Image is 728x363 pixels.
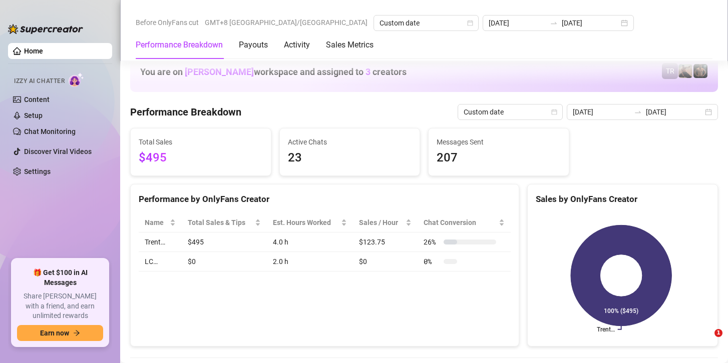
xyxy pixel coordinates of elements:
span: Total Sales [139,136,263,147]
h4: Performance Breakdown [130,105,241,119]
a: Discover Viral Videos [24,147,92,155]
span: Chat Conversion [424,217,497,228]
img: AI Chatter [69,72,84,87]
span: GMT+8 [GEOGRAPHIC_DATA]/[GEOGRAPHIC_DATA] [205,15,368,30]
h1: You are on workspace and assigned to creators [140,66,407,77]
input: Start date [573,106,630,117]
input: End date [646,106,703,117]
span: Before OnlyFans cut [136,15,199,30]
span: Active Chats [288,136,412,147]
input: End date [562,17,619,28]
div: Est. Hours Worked [273,217,339,228]
span: Name [145,217,168,228]
span: calendar [551,109,557,115]
span: 0 % [424,256,440,267]
td: $0 [353,252,418,271]
th: Total Sales & Tips [182,213,267,232]
span: 1 [714,329,722,337]
span: Messages Sent [437,136,561,147]
th: Chat Conversion [418,213,511,232]
td: Trent… [139,232,182,252]
div: Payouts [239,39,268,51]
span: Earn now [40,329,69,337]
div: Performance by OnlyFans Creator [139,192,511,206]
input: Start date [489,17,546,28]
span: Custom date [380,15,473,30]
td: 2.0 h [267,252,353,271]
span: 23 [288,148,412,167]
span: TR [666,65,674,76]
a: Content [24,95,50,103]
th: Name [139,213,182,232]
img: Trent [693,64,707,78]
a: Setup [24,111,43,119]
span: swap-right [550,19,558,27]
div: Activity [284,39,310,51]
span: $495 [139,148,263,167]
img: LC [678,64,692,78]
a: Chat Monitoring [24,127,76,135]
span: [PERSON_NAME] [185,66,254,77]
span: 207 [437,148,561,167]
div: Sales by OnlyFans Creator [536,192,709,206]
a: Home [24,47,43,55]
span: Custom date [464,104,557,119]
img: logo-BBDzfeDw.svg [8,24,83,34]
span: arrow-right [73,329,80,336]
span: calendar [467,20,473,26]
span: Share [PERSON_NAME] with a friend, and earn unlimited rewards [17,291,103,321]
span: 3 [366,66,371,77]
span: 26 % [424,236,440,247]
td: $123.75 [353,232,418,252]
td: $0 [182,252,267,271]
span: Izzy AI Chatter [14,76,65,86]
span: Sales / Hour [359,217,404,228]
a: Settings [24,167,51,175]
span: Total Sales & Tips [188,217,253,228]
text: Trent… [597,326,615,333]
th: Sales / Hour [353,213,418,232]
div: Performance Breakdown [136,39,223,51]
div: Sales Metrics [326,39,374,51]
td: $495 [182,232,267,252]
button: Earn nowarrow-right [17,325,103,341]
td: 4.0 h [267,232,353,252]
iframe: Intercom live chat [694,329,718,353]
td: LC… [139,252,182,271]
span: to [634,108,642,116]
span: swap-right [634,108,642,116]
span: to [550,19,558,27]
span: 🎁 Get $100 in AI Messages [17,268,103,287]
